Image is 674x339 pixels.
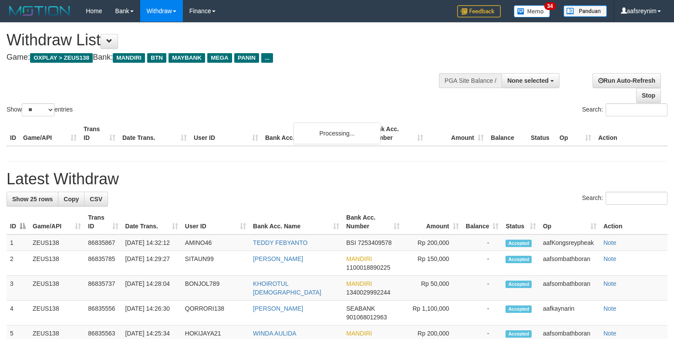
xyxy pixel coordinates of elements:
span: MANDIRI [346,330,372,337]
div: PGA Site Balance / [439,73,502,88]
label: Search: [582,103,667,116]
td: [DATE] 14:29:27 [122,251,182,276]
td: QORRORI138 [182,301,249,325]
a: Note [603,255,617,262]
input: Search: [606,192,667,205]
span: MEGA [207,53,232,63]
a: Run Auto-Refresh [593,73,661,88]
td: - [462,276,502,301]
td: BONJOL789 [182,276,249,301]
a: WINDA AULIDA [253,330,297,337]
img: Button%20Memo.svg [514,5,550,17]
h4: Game: Bank: [7,53,441,62]
span: OXPLAY > ZEUS138 [30,53,93,63]
select: Showentries [22,103,54,116]
span: PANIN [234,53,259,63]
span: Accepted [505,256,532,263]
td: - [462,234,502,251]
h1: Withdraw List [7,31,441,49]
a: Note [603,330,617,337]
td: aafsombathboran [539,276,600,301]
td: ZEUS138 [29,301,84,325]
td: - [462,301,502,325]
th: Bank Acc. Number: activate to sort column ascending [343,210,403,234]
span: Accepted [505,330,532,338]
span: ... [261,53,273,63]
th: Status [527,121,556,146]
td: 4 [7,301,29,325]
input: Search: [606,103,667,116]
span: BTN [147,53,166,63]
td: 86835785 [84,251,121,276]
span: MANDIRI [113,53,145,63]
a: [PERSON_NAME] [253,305,303,312]
span: 34 [544,2,556,10]
h1: Latest Withdraw [7,170,667,188]
td: [DATE] 14:32:12 [122,234,182,251]
th: Action [600,210,667,234]
span: Copy 1100018890225 to clipboard [346,264,390,271]
td: 2 [7,251,29,276]
a: Stop [636,88,661,103]
th: Bank Acc. Number [366,121,427,146]
th: Op: activate to sort column ascending [539,210,600,234]
img: panduan.png [563,5,607,17]
label: Show entries [7,103,73,116]
td: aafsombathboran [539,251,600,276]
th: Amount [427,121,487,146]
td: ZEUS138 [29,251,84,276]
th: Game/API [20,121,80,146]
td: 3 [7,276,29,301]
img: MOTION_logo.png [7,4,73,17]
th: ID [7,121,20,146]
span: Copy 7253409578 to clipboard [358,239,392,246]
th: Action [595,121,667,146]
a: Note [603,305,617,312]
th: Balance [487,121,527,146]
th: Date Trans.: activate to sort column ascending [122,210,182,234]
th: Balance: activate to sort column ascending [462,210,502,234]
span: BSI [346,239,356,246]
img: Feedback.jpg [457,5,501,17]
th: Amount: activate to sort column ascending [403,210,462,234]
span: Accepted [505,281,532,288]
span: MANDIRI [346,255,372,262]
button: None selected [502,73,559,88]
span: CSV [90,196,102,203]
a: TEDDY FEBYANTO [253,239,307,246]
th: Bank Acc. Name: activate to sort column ascending [249,210,343,234]
td: aafkaynarin [539,301,600,325]
th: Date Trans. [119,121,190,146]
span: Accepted [505,305,532,313]
a: Show 25 rows [7,192,58,207]
th: Trans ID: activate to sort column ascending [84,210,121,234]
td: [DATE] 14:28:04 [122,276,182,301]
span: Copy 1340029992244 to clipboard [346,289,390,296]
th: Game/API: activate to sort column ascending [29,210,84,234]
td: aafKongsreypheak [539,234,600,251]
td: 1 [7,234,29,251]
td: - [462,251,502,276]
span: MAYBANK [168,53,205,63]
td: Rp 50,000 [403,276,462,301]
a: Copy [58,192,84,207]
span: None selected [507,77,549,84]
td: SITAUN99 [182,251,249,276]
td: 86835867 [84,234,121,251]
td: ZEUS138 [29,276,84,301]
a: Note [603,280,617,287]
td: AMINO46 [182,234,249,251]
th: ID: activate to sort column descending [7,210,29,234]
th: User ID: activate to sort column ascending [182,210,249,234]
td: Rp 200,000 [403,234,462,251]
th: Trans ID [80,121,119,146]
td: Rp 1,100,000 [403,301,462,325]
a: CSV [84,192,108,207]
a: KHOIROTUL [DEMOGRAPHIC_DATA] [253,280,321,296]
span: Copy 901068012963 to clipboard [346,314,387,321]
span: Accepted [505,240,532,247]
span: MANDIRI [346,280,372,287]
th: Status: activate to sort column ascending [502,210,539,234]
span: Copy [64,196,79,203]
th: Bank Acc. Name [262,121,366,146]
